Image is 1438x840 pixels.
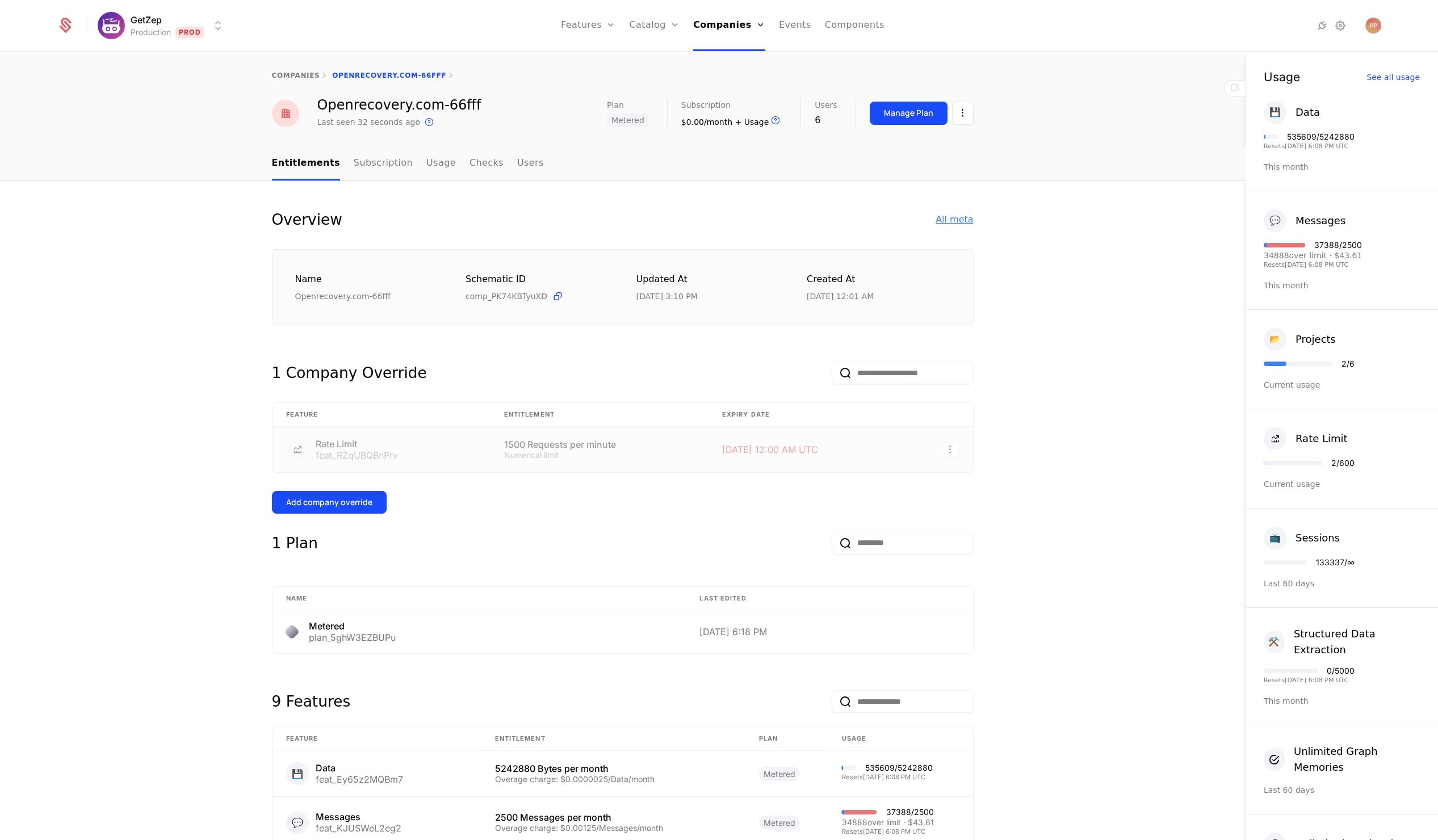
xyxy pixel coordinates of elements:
span: Subscription [681,101,731,109]
div: Openrecovery.com-66fff [317,98,481,112]
a: Settings [1334,19,1347,32]
div: Messages [316,812,401,821]
ul: Choose Sub Page [272,147,544,180]
div: Resets [DATE] 6:08 PM UTC [841,774,932,780]
a: Users [517,147,544,180]
span: Metered [759,816,800,830]
div: Numerical limit [504,451,695,459]
div: Resets [DATE] 6:08 PM UTC [1264,143,1355,149]
span: + Usage [735,117,769,127]
div: 37388 / 2500 [886,808,933,816]
button: Manage Plan [870,102,948,125]
div: This month [1264,161,1420,173]
div: Unlimited Graph Memories [1294,744,1420,775]
div: 💾 [1264,101,1286,124]
div: ⚒️ [1264,631,1285,653]
button: Select action [941,442,959,457]
div: 💬 [1264,209,1286,232]
div: Resets [DATE] 6:08 PM UTC [1264,677,1355,683]
div: 💬 [286,811,309,834]
div: Openrecovery.com-66fff [295,291,439,302]
div: [DATE] 6:18 PM [699,627,959,636]
button: 📺Sessions [1264,527,1340,549]
th: Feature [272,403,490,427]
button: Add company override [272,491,387,514]
button: 💾Data [1264,101,1320,124]
button: Rate Limit [1264,427,1348,450]
div: Metered [309,621,396,631]
div: Schematic ID [466,272,609,286]
div: Data [316,763,403,772]
div: This month [1264,280,1420,291]
div: 133337 / ∞ [1316,558,1355,566]
div: 6 [815,114,837,127]
th: Usage [828,727,972,751]
div: 535609 / 5242880 [865,764,932,772]
div: 5242880 Bytes per month [495,764,732,773]
a: Usage [426,147,456,180]
div: $0.00/month [681,114,783,128]
div: Created at [807,272,950,287]
th: plan [745,727,828,751]
th: Entitlement [481,727,745,751]
a: Subscription [354,147,413,180]
div: 1500 Requests per minute [504,440,695,449]
button: 💬Messages [1264,209,1345,232]
div: Manage Plan [884,107,933,119]
div: Overage charge: $0.0000025/Data/month [495,775,732,783]
button: ⚒️Structured Data Extraction [1264,626,1420,658]
div: All meta [936,213,973,226]
div: feat_RZqUBQBnPrv [316,451,398,460]
th: Feature [272,727,481,751]
div: Projects [1296,331,1336,347]
div: Resets [DATE] 6:08 PM UTC [841,829,933,835]
div: feat_Ey65z2MQBm7 [316,775,403,784]
div: Add company override [286,497,372,508]
nav: Main [272,147,974,180]
div: Rate Limit [1296,431,1348,447]
span: Metered [759,767,800,781]
span: Plan [607,101,624,109]
button: Select environment [101,13,225,38]
div: 2500 Messages per month [495,813,732,822]
button: Select action [952,102,974,125]
div: 6/3/25, 12:01 AM [807,291,874,302]
div: 34888 over limit · $43.61 [1264,251,1362,259]
div: 1 Plan [272,532,318,555]
div: 34888 over limit · $43.61 [841,818,933,826]
div: Sessions [1296,530,1340,546]
span: [DATE] 12:00 AM UTC [722,444,818,455]
button: Unlimited Graph Memories [1264,744,1420,775]
div: 💾 [286,762,309,785]
div: 535609 / 5242880 [1287,133,1355,141]
span: Users [815,101,837,109]
div: Current usage [1264,379,1420,390]
div: Structured Data Extraction [1294,626,1420,658]
div: Overview [272,208,342,231]
div: 📺 [1264,527,1286,549]
span: comp_PK74KBTyuXD [466,291,547,302]
th: Entitlement [490,403,708,427]
div: See all usage [1366,73,1420,81]
div: Overage charge: $0.00125/Messages/month [495,824,732,832]
div: 8/12/25, 3:10 PM [636,291,698,302]
div: plan_5ghW3EZBUPu [309,633,396,642]
div: feat_KJUSWeL2eg2 [316,824,401,833]
div: Resets [DATE] 6:08 PM UTC [1264,262,1362,268]
div: 2 / 600 [1331,459,1355,467]
a: Integrations [1315,19,1329,32]
span: Metered [607,114,649,127]
div: This month [1264,695,1420,707]
div: 37388 / 2500 [1314,241,1362,249]
div: 📂 [1264,328,1286,351]
a: Checks [469,147,504,180]
a: companies [272,72,320,79]
div: Last 60 days [1264,578,1420,589]
div: Rate Limit [316,439,398,448]
div: Last 60 days [1264,784,1420,796]
div: Current usage [1264,478,1420,490]
img: Openrecovery.com-66fff [272,100,299,127]
div: Messages [1296,213,1345,229]
div: Usage [1264,71,1300,83]
div: 1 Company Override [272,362,427,384]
